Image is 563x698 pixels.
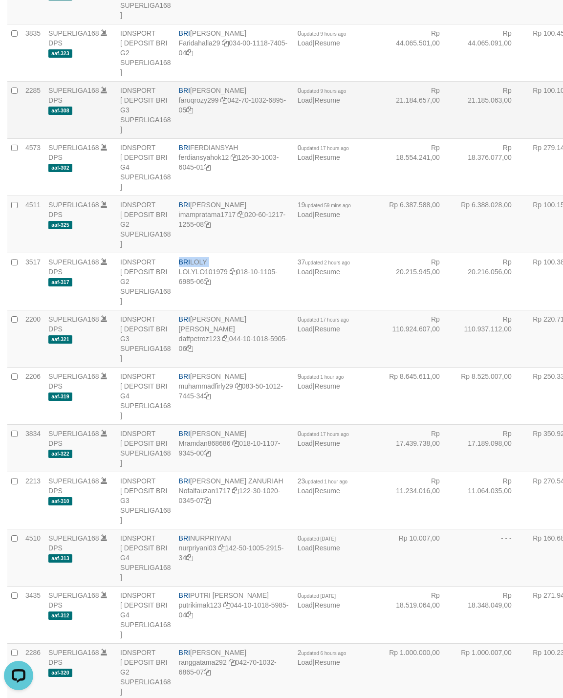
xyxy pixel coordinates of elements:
[455,472,526,529] td: Rp 11.064.035,00
[175,367,294,424] td: [PERSON_NAME] 083-50-1012-7445-34
[179,201,190,209] span: BRI
[305,479,347,484] span: updated 1 hour ago
[22,586,44,643] td: 3435
[116,367,175,424] td: IDNSPORT [ DEPOSIT BRI G4 SUPERLIGA168 ]
[175,81,294,138] td: [PERSON_NAME] 042-70-1032-6895-05
[455,138,526,196] td: Rp 18.376.077,00
[179,477,190,485] span: BRI
[116,424,175,472] td: IDNSPORT [ DEPOSIT BRI SUPERLIGA168 ]
[116,196,175,253] td: IDNSPORT [ DEPOSIT BRI G2 SUPERLIGA168 ]
[179,211,236,218] a: imampratama1717
[186,345,193,352] a: Copy 044101018590506 to clipboard
[315,153,340,161] a: Resume
[179,658,227,666] a: ranggatama292
[186,49,193,57] a: Copy 034001118740504 to clipboard
[298,591,336,599] span: 0
[179,315,190,323] span: BRI
[116,138,175,196] td: IDNSPORT [ DEPOSIT BRI G4 SUPERLIGA168 ]
[116,586,175,643] td: IDNSPORT [ DEPOSIT BRI G4 SUPERLIGA168 ]
[48,393,72,401] span: aaf-319
[315,268,340,276] a: Resume
[48,164,72,172] span: aaf-302
[204,449,211,457] a: Copy 018101107934500 to clipboard
[315,439,340,447] a: Resume
[298,201,351,209] span: 19
[48,258,99,266] a: SUPERLIGA168
[179,268,228,276] a: LOLYLO101979
[298,201,351,218] span: |
[298,144,349,152] span: 0
[298,325,313,333] a: Load
[48,221,72,229] span: aaf-325
[302,651,346,656] span: updated 6 hours ago
[48,29,99,37] a: SUPERLIGA168
[48,554,72,563] span: aaf-313
[298,658,313,666] a: Load
[298,258,350,266] span: 37
[44,253,116,310] td: DPS
[298,487,313,495] a: Load
[302,88,346,94] span: updated 9 hours ago
[116,81,175,138] td: IDNSPORT [ DEPOSIT BRI G3 SUPERLIGA168 ]
[48,372,99,380] a: SUPERLIGA168
[222,39,229,47] a: Copy Faridahalla29 to clipboard
[179,591,190,599] span: BRI
[298,29,346,37] span: 0
[179,96,219,104] a: faruqrozy299
[4,4,33,33] button: Open LiveChat chat widget
[44,424,116,472] td: DPS
[22,472,44,529] td: 2213
[22,253,44,310] td: 3517
[298,477,347,495] span: |
[175,472,294,529] td: [PERSON_NAME] ZANURIAH 122-30-1020-0345-07
[48,450,72,458] span: aaf-322
[302,374,344,380] span: updated 1 hour ago
[222,335,229,343] a: Copy daffpetroz123 to clipboard
[179,430,190,437] span: BRI
[383,310,455,367] td: Rp 110.924.607,00
[175,310,294,367] td: [PERSON_NAME] [PERSON_NAME] 044-10-1018-5905-06
[298,591,340,609] span: |
[298,649,346,666] span: |
[179,335,220,343] a: daffpetroz123
[179,258,190,266] span: BRI
[315,211,340,218] a: Resume
[204,497,211,504] a: Copy 122301020034507 to clipboard
[116,529,175,586] td: IDNSPORT [ DEPOSIT BRI G4 SUPERLIGA168 ]
[116,310,175,367] td: IDNSPORT [ DEPOSIT BRI G3 SUPERLIGA168 ]
[455,367,526,424] td: Rp 8.525.007,00
[298,39,313,47] a: Load
[218,544,225,552] a: Copy nurpriyani03 to clipboard
[455,253,526,310] td: Rp 20.216.056,00
[298,601,313,609] a: Load
[383,367,455,424] td: Rp 8.645.611,00
[175,424,294,472] td: [PERSON_NAME] 018-10-1107-9345-00
[179,382,233,390] a: muhammadfirly29
[298,153,313,161] a: Load
[179,544,217,552] a: nurpriyani03
[230,268,237,276] a: Copy LOLYLO101979 to clipboard
[116,24,175,81] td: IDNSPORT [ DEPOSIT BRI G2 SUPERLIGA168 ]
[48,430,99,437] a: SUPERLIGA168
[383,586,455,643] td: Rp 18.519.064,00
[44,367,116,424] td: DPS
[44,138,116,196] td: DPS
[48,649,99,656] a: SUPERLIGA168
[298,544,313,552] a: Load
[179,153,229,161] a: ferdiansyahok12
[179,487,231,495] a: Nofalfauzan1717
[48,278,72,286] span: aaf-317
[179,534,190,542] span: BRI
[302,146,349,151] span: updated 17 hours ago
[204,220,211,228] a: Copy 020601217125508 to clipboard
[298,29,346,47] span: |
[315,658,340,666] a: Resume
[302,317,349,323] span: updated 17 hours ago
[179,87,190,94] span: BRI
[48,534,99,542] a: SUPERLIGA168
[22,81,44,138] td: 2285
[179,29,190,37] span: BRI
[383,196,455,253] td: Rp 6.387.588,00
[298,477,347,485] span: 23
[175,253,294,310] td: LOLY 018-10-1105-6985-06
